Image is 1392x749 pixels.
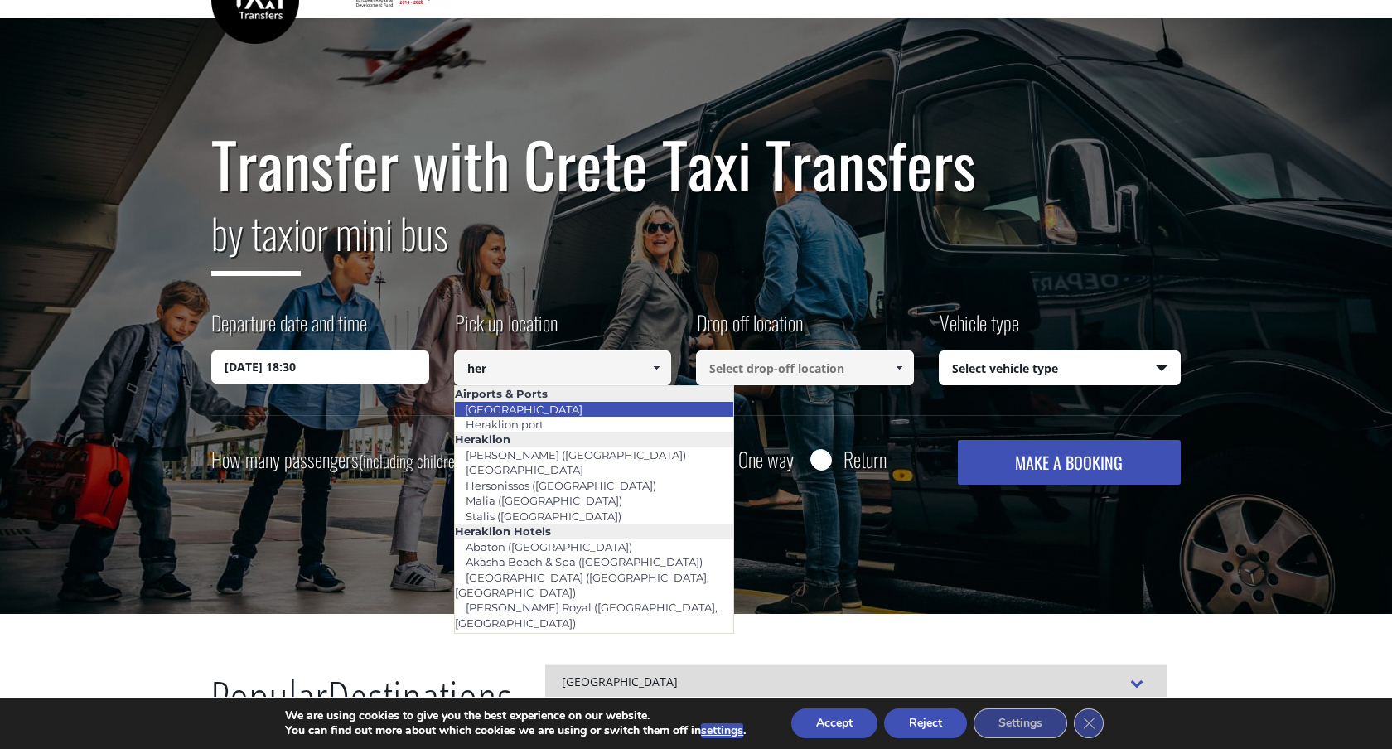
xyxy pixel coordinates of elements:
[455,432,734,447] li: Heraklion
[359,448,466,473] small: (including children)
[545,664,1167,701] div: [GEOGRAPHIC_DATA]
[455,386,734,401] li: Airports & Ports
[454,350,672,385] input: Select pickup location
[958,440,1181,485] button: MAKE A BOOKING
[455,550,713,573] a: Akasha Beach & Spa ([GEOGRAPHIC_DATA])
[455,524,734,539] li: Heraklion Hotels
[455,596,718,634] a: [PERSON_NAME] Royal ([GEOGRAPHIC_DATA], [GEOGRAPHIC_DATA])
[211,129,1181,199] h1: Transfer with Crete Taxi Transfers
[884,708,967,738] button: Reject
[643,350,670,385] a: Show All Items
[285,708,746,723] p: We are using cookies to give you the best experience on our website.
[701,723,743,738] button: settings
[455,535,643,558] a: Abaton ([GEOGRAPHIC_DATA])
[696,308,803,350] label: Drop off location
[974,708,1067,738] button: Settings
[210,665,327,742] span: Popular
[455,566,709,604] a: [GEOGRAPHIC_DATA] ([GEOGRAPHIC_DATA], [GEOGRAPHIC_DATA])
[454,308,558,350] label: Pick up location
[454,398,593,421] a: [GEOGRAPHIC_DATA]
[455,443,697,466] a: [PERSON_NAME] ([GEOGRAPHIC_DATA])
[455,413,554,436] a: Heraklion port
[211,201,301,276] span: by taxi
[939,308,1019,350] label: Vehicle type
[211,440,475,481] label: How many passengers ?
[1074,708,1104,738] button: Close GDPR Cookie Banner
[285,723,746,738] p: You can find out more about which cookies we are using or switch them off in .
[211,308,367,350] label: Departure date and time
[696,350,914,385] input: Select drop-off location
[455,505,632,528] a: Stalis ([GEOGRAPHIC_DATA])
[791,708,877,738] button: Accept
[455,474,667,497] a: Hersonissos ([GEOGRAPHIC_DATA])
[940,351,1181,386] span: Select vehicle type
[211,199,1181,288] h2: or mini bus
[455,458,594,481] a: [GEOGRAPHIC_DATA]
[738,449,794,470] label: One way
[455,489,633,512] a: Malia ([GEOGRAPHIC_DATA])
[843,449,887,470] label: Return
[885,350,912,385] a: Show All Items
